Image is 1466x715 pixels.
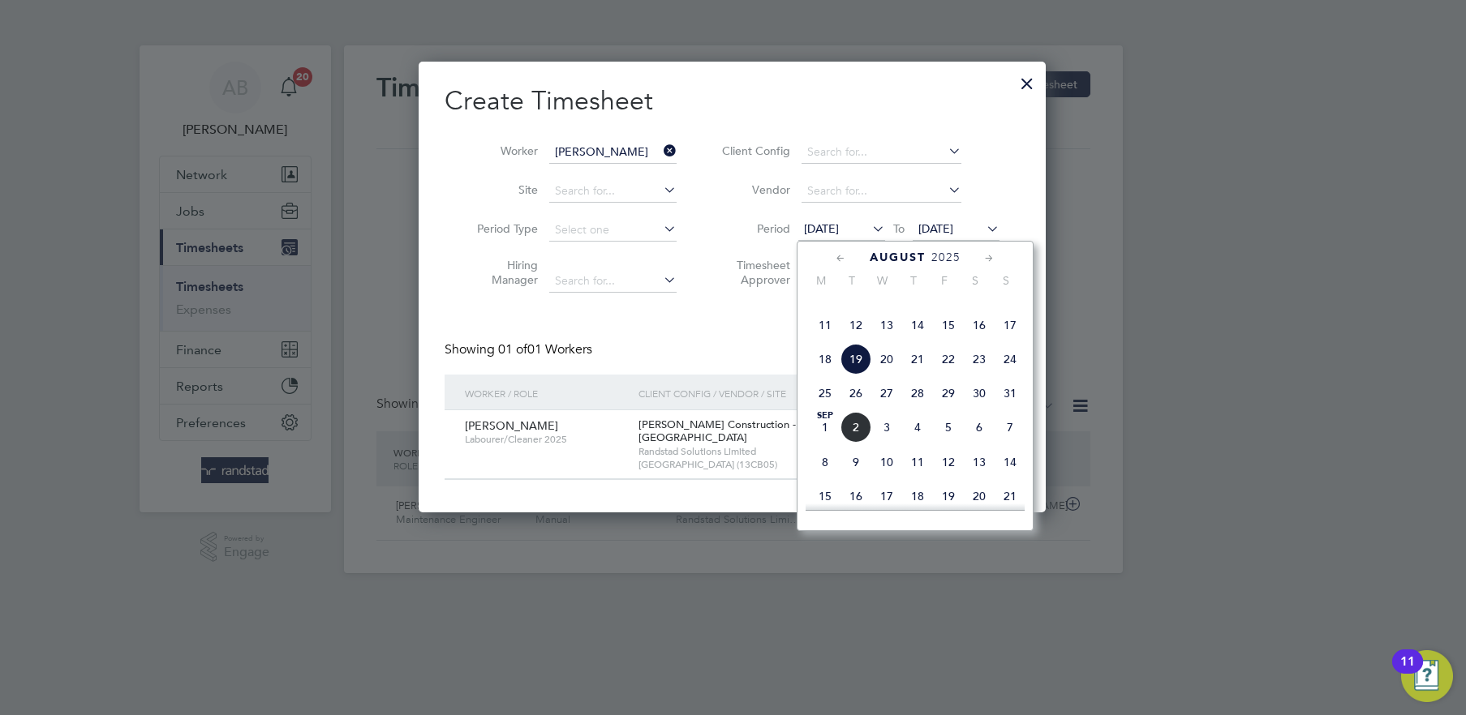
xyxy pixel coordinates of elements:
[836,273,867,288] span: T
[933,447,964,477] span: 12
[465,182,538,197] label: Site
[810,481,840,512] span: 15
[871,481,902,512] span: 17
[634,375,895,412] div: Client Config / Vendor / Site
[902,481,933,512] span: 18
[810,344,840,375] span: 18
[960,273,991,288] span: S
[802,141,961,164] input: Search for...
[717,182,790,197] label: Vendor
[871,310,902,340] span: 13
[445,84,1020,118] h2: Create Timesheet
[902,378,933,409] span: 28
[461,375,634,412] div: Worker / Role
[810,310,840,340] span: 11
[638,445,891,458] span: Randstad Solutions Limited
[549,219,677,242] input: Select one
[638,417,796,445] span: [PERSON_NAME] Construction - [GEOGRAPHIC_DATA]
[465,433,626,446] span: Labourer/Cleaner 2025
[549,141,677,164] input: Search for...
[902,412,933,443] span: 4
[933,378,964,409] span: 29
[964,378,995,409] span: 30
[802,180,961,203] input: Search for...
[867,273,898,288] span: W
[465,258,538,287] label: Hiring Manager
[871,378,902,409] span: 27
[498,341,527,357] span: 01 of
[964,447,995,477] span: 13
[888,218,909,239] span: To
[840,310,871,340] span: 12
[717,221,790,236] label: Period
[717,258,790,287] label: Timesheet Approver
[933,310,964,340] span: 15
[933,481,964,512] span: 19
[465,221,538,236] label: Period Type
[964,344,995,375] span: 23
[991,273,1021,288] span: S
[804,221,839,236] span: [DATE]
[810,412,840,420] span: Sep
[964,412,995,443] span: 6
[898,273,929,288] span: T
[638,458,891,471] span: [GEOGRAPHIC_DATA] (13CB05)
[931,250,961,264] span: 2025
[918,221,953,236] span: [DATE]
[902,344,933,375] span: 21
[549,180,677,203] input: Search for...
[806,273,836,288] span: M
[933,344,964,375] span: 22
[810,412,840,443] span: 1
[840,344,871,375] span: 19
[549,270,677,293] input: Search for...
[871,412,902,443] span: 3
[717,143,790,158] label: Client Config
[810,378,840,409] span: 25
[929,273,960,288] span: F
[870,250,926,264] span: August
[840,447,871,477] span: 9
[995,310,1025,340] span: 17
[871,447,902,477] span: 10
[964,481,995,512] span: 20
[995,378,1025,409] span: 31
[465,143,538,158] label: Worker
[995,481,1025,512] span: 21
[1401,650,1453,702] button: Open Resource Center, 11 new notifications
[995,344,1025,375] span: 24
[1400,661,1415,683] div: 11
[465,418,558,433] span: [PERSON_NAME]
[995,412,1025,443] span: 7
[810,447,840,477] span: 8
[902,447,933,477] span: 11
[840,412,871,443] span: 2
[840,481,871,512] span: 16
[840,378,871,409] span: 26
[445,341,595,358] div: Showing
[933,412,964,443] span: 5
[964,310,995,340] span: 16
[498,341,592,357] span: 01 Workers
[995,447,1025,477] span: 14
[902,310,933,340] span: 14
[871,344,902,375] span: 20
